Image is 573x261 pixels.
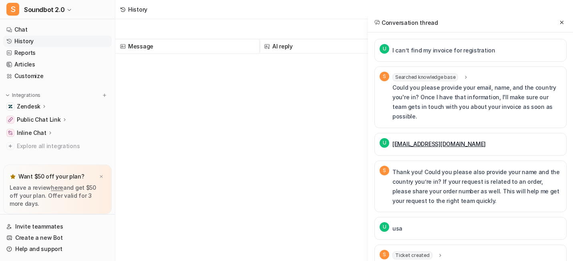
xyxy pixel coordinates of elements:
[99,174,104,179] img: x
[380,72,389,81] span: S
[5,92,10,98] img: expand menu
[392,73,458,81] span: Searched knowledge base
[392,224,402,233] p: usa
[380,44,389,54] span: U
[8,104,13,109] img: Zendesk
[3,70,112,82] a: Customize
[3,59,112,70] a: Articles
[119,39,256,54] span: Message
[3,243,112,255] a: Help and support
[102,92,107,98] img: menu_add.svg
[3,141,112,152] a: Explore all integrations
[3,91,43,99] button: Integrations
[263,39,422,54] span: AI reply
[374,18,438,27] h2: Conversation thread
[17,140,109,153] span: Explore all integrations
[8,130,13,135] img: Inline Chat
[6,142,14,150] img: explore all integrations
[392,83,561,121] p: Could you please provide your email, name, and the country you're in? Once I have that informatio...
[10,173,16,180] img: star
[12,92,40,98] p: Integrations
[392,141,486,147] a: [EMAIL_ADDRESS][DOMAIN_NAME]
[392,46,495,55] p: I can’t find my invoice for registration
[380,222,389,232] span: U
[6,3,19,16] span: S
[17,116,61,124] p: Public Chat Link
[8,117,13,122] img: Public Chat Link
[24,4,64,15] span: Soundbot 2.0
[3,221,112,232] a: Invite teammates
[17,102,40,110] p: Zendesk
[380,138,389,148] span: U
[17,129,46,137] p: Inline Chat
[3,36,112,47] a: History
[18,173,84,181] p: Want $50 off your plan?
[51,184,63,191] a: here
[392,167,561,206] p: Thank you! Could you please also provide your name and the country you’re in? If your request is ...
[3,232,112,243] a: Create a new Bot
[128,5,147,14] div: History
[380,166,389,175] span: S
[10,184,105,208] p: Leave a review and get $50 off your plan. Offer valid for 3 more days.
[380,250,389,259] span: S
[392,251,432,259] span: Ticket created
[3,47,112,58] a: Reports
[3,24,112,35] a: Chat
